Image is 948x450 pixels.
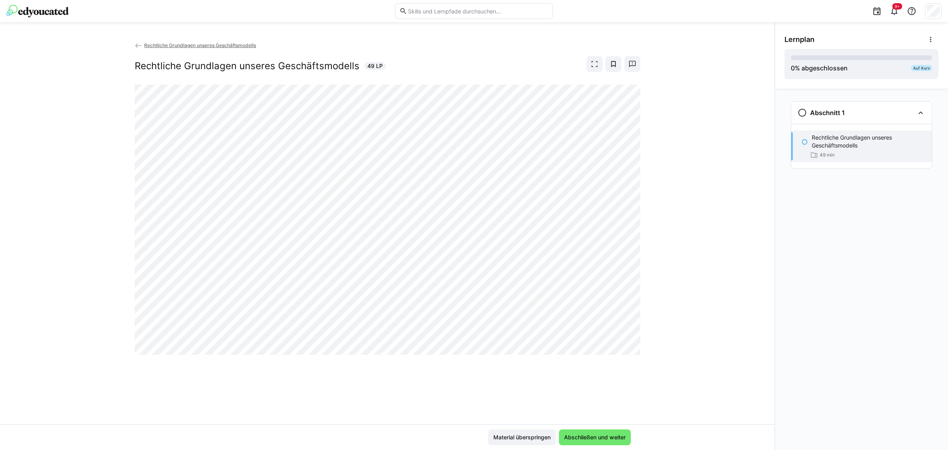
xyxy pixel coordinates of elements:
[563,433,627,441] span: Abschließen und weiter
[791,63,848,73] div: % abgeschlossen
[812,134,925,149] p: Rechtliche Grundlagen unseres Geschäftsmodells
[367,62,383,70] span: 49 LP
[895,4,900,9] span: 9+
[492,433,552,441] span: Material überspringen
[488,429,556,445] button: Material überspringen
[135,60,359,72] h2: Rechtliche Grundlagen unseres Geschäftsmodells
[407,8,549,15] input: Skills und Lernpfade durchsuchen…
[559,429,631,445] button: Abschließen und weiter
[911,65,932,71] div: Auf Kurs
[810,109,845,117] h3: Abschnitt 1
[135,42,256,48] a: Rechtliche Grundlagen unseres Geschäftsmodells
[791,64,795,72] span: 0
[820,152,835,158] span: 49 min
[144,42,256,48] span: Rechtliche Grundlagen unseres Geschäftsmodells
[784,35,814,44] span: Lernplan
